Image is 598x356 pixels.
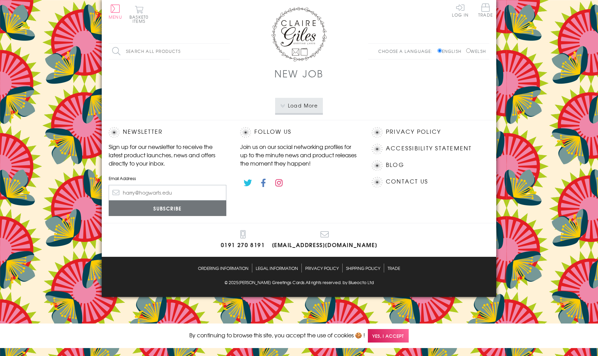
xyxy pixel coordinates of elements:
[274,66,324,81] h1: New Job
[305,264,339,272] a: Privacy Policy
[256,264,298,272] a: Legal Information
[466,48,471,53] input: Welsh
[306,279,342,285] span: All rights reserved.
[386,127,441,137] a: Privacy Policy
[109,142,226,167] p: Sign up for our newsletter to receive the latest product launches, news and offers directly to yo...
[240,127,358,138] h2: Follow Us
[109,44,230,59] input: Search all products
[478,3,493,18] a: Trade
[386,177,428,186] a: Contact Us
[109,185,226,200] input: harry@hogwarts.edu
[198,264,248,272] a: Ordering Information
[346,264,380,272] a: Shipping Policy
[109,14,122,20] span: Menu
[109,4,122,19] button: Menu
[452,3,469,17] a: Log In
[386,144,472,153] a: Accessibility Statement
[133,14,148,24] span: 0 items
[466,48,486,54] label: Welsh
[368,329,409,343] span: Yes, I accept
[378,48,436,54] p: Choose a language:
[437,48,442,53] input: English
[223,44,230,59] input: Search
[271,7,327,62] img: Claire Giles Greetings Cards
[109,175,226,181] label: Email Address
[109,127,226,138] h2: Newsletter
[437,48,465,54] label: English
[238,279,305,287] a: [PERSON_NAME] Greetings Cards
[275,98,323,113] button: Load More
[478,3,493,17] span: Trade
[388,264,400,272] a: Trade
[109,279,489,285] p: © 2025 .
[386,160,404,170] a: Blog
[272,230,378,250] a: [EMAIL_ADDRESS][DOMAIN_NAME]
[129,6,148,23] button: Basket0 items
[221,230,265,250] a: 0191 270 8191
[343,279,374,287] a: by Blueocto Ltd
[109,200,226,216] input: Subscribe
[240,142,358,167] p: Join us on our social networking profiles for up to the minute news and product releases the mome...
